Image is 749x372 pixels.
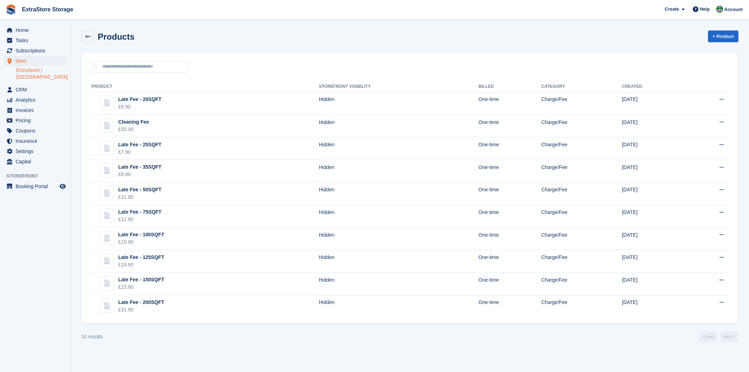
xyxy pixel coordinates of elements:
[118,216,161,223] div: £12.90
[118,238,164,246] div: £15.90
[4,35,67,45] a: menu
[16,35,58,45] span: Tasks
[4,46,67,56] a: menu
[19,4,76,15] a: ExtraStore Storage
[541,272,622,295] td: Charge/Fee
[90,81,319,92] th: Product
[16,85,58,95] span: CRM
[708,30,738,42] a: + Product
[118,276,164,283] div: Late Fee - 150SQFT
[4,126,67,136] a: menu
[479,250,541,273] td: One-time
[724,6,743,13] span: Account
[319,160,479,182] td: Hidden
[4,146,67,156] a: menu
[541,137,622,160] td: Charge/Fee
[16,105,58,115] span: Invoices
[622,81,684,92] th: Created
[104,99,110,106] img: blank-charge_fee-icon-6e2c4504fe04cf8c956b360493701ebf00ac80c1fd2dd5abd7772788ec4ae53a.svg
[4,85,67,95] a: menu
[541,227,622,250] td: Charge/Fee
[16,95,58,105] span: Analytics
[479,115,541,137] td: One-time
[16,115,58,125] span: Pricing
[16,46,58,56] span: Subscriptions
[118,193,161,201] div: £11.90
[16,25,58,35] span: Home
[541,81,622,92] th: Category
[479,272,541,295] td: One-time
[319,272,479,295] td: Hidden
[16,126,58,136] span: Coupons
[16,181,58,191] span: Booking Portal
[319,115,479,137] td: Hidden
[6,4,16,15] img: stora-icon-8386f47178a22dfd0bd8f6a31ec36ba5ce8667c1dd55bd0f319d3a0aa187defe.svg
[118,231,164,238] div: Late Fee - 100SQFT
[665,6,679,13] span: Create
[479,137,541,160] td: One-time
[104,145,110,152] img: blank-charge_fee-icon-6e2c4504fe04cf8c956b360493701ebf00ac80c1fd2dd5abd7772788ec4ae53a.svg
[118,163,161,171] div: Late Fee - 35SQFT
[118,126,149,133] div: £50.00
[622,227,684,250] td: [DATE]
[622,137,684,160] td: [DATE]
[118,103,161,111] div: £6.90
[4,56,67,66] a: menu
[118,148,161,156] div: £7.90
[622,272,684,295] td: [DATE]
[118,208,161,216] div: Late Fee - 75SQFT
[16,146,58,156] span: Settings
[622,92,684,115] td: [DATE]
[104,280,110,287] img: blank-charge_fee-icon-6e2c4504fe04cf8c956b360493701ebf00ac80c1fd2dd5abd7772788ec4ae53a.svg
[319,250,479,273] td: Hidden
[104,190,110,197] img: blank-charge_fee-icon-6e2c4504fe04cf8c956b360493701ebf00ac80c1fd2dd5abd7772788ec4ae53a.svg
[118,299,164,306] div: Late Fee - 200SQFT
[16,56,58,66] span: Sites
[479,160,541,182] td: One-time
[4,181,67,191] a: menu
[697,332,740,342] nav: Page
[4,115,67,125] a: menu
[541,205,622,228] td: Charge/Fee
[118,261,164,269] div: £19.90
[104,167,110,174] img: blank-charge_fee-icon-6e2c4504fe04cf8c956b360493701ebf00ac80c1fd2dd5abd7772788ec4ae53a.svg
[118,306,164,314] div: £31.90
[541,295,622,317] td: Charge/Fee
[16,157,58,167] span: Capital
[6,173,70,180] span: Storefront
[319,205,479,228] td: Hidden
[4,25,67,35] a: menu
[479,182,541,205] td: One-time
[622,250,684,273] td: [DATE]
[4,136,67,146] a: menu
[118,171,161,178] div: £8.90
[541,250,622,273] td: Charge/Fee
[81,333,103,340] div: 10 results
[699,332,717,342] a: Previous
[716,6,723,13] img: Grant Daniel
[319,182,479,205] td: Hidden
[118,254,164,261] div: Late Fee - 125SQFT
[479,92,541,115] td: One-time
[118,283,164,291] div: £23.90
[479,205,541,228] td: One-time
[58,182,67,191] a: Preview store
[622,295,684,317] td: [DATE]
[104,122,110,129] img: blank-charge_fee-icon-6e2c4504fe04cf8c956b360493701ebf00ac80c1fd2dd5abd7772788ec4ae53a.svg
[622,205,684,228] td: [DATE]
[319,92,479,115] td: Hidden
[479,227,541,250] td: One-time
[104,235,110,242] img: blank-charge_fee-icon-6e2c4504fe04cf8c956b360493701ebf00ac80c1fd2dd5abd7772788ec4ae53a.svg
[479,295,541,317] td: One-time
[541,160,622,182] td: Charge/Fee
[541,92,622,115] td: Charge/Fee
[622,115,684,137] td: [DATE]
[622,182,684,205] td: [DATE]
[319,295,479,317] td: Hidden
[4,105,67,115] a: menu
[541,182,622,205] td: Charge/Fee
[98,32,135,41] h2: Products
[16,67,67,80] a: ExtraStore | [GEOGRAPHIC_DATA]
[720,332,738,342] a: Next
[4,95,67,105] a: menu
